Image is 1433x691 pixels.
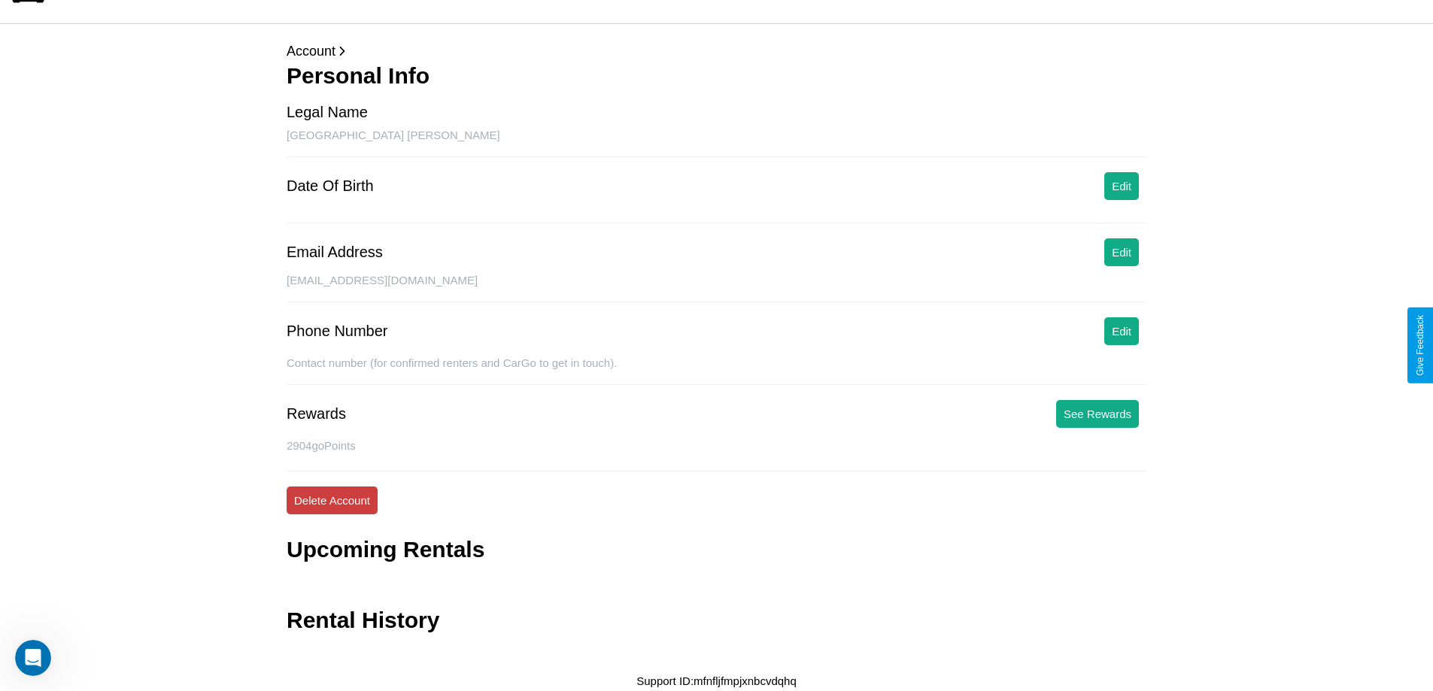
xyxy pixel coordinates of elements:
[287,274,1146,302] div: [EMAIL_ADDRESS][DOMAIN_NAME]
[15,640,51,676] iframe: Intercom live chat
[287,608,439,633] h3: Rental History
[287,129,1146,157] div: [GEOGRAPHIC_DATA] [PERSON_NAME]
[287,244,383,261] div: Email Address
[287,39,1146,63] p: Account
[287,177,374,195] div: Date Of Birth
[287,435,1146,456] p: 2904 goPoints
[636,671,797,691] p: Support ID: mfnfljfmpjxnbcvdqhq
[1056,400,1139,428] button: See Rewards
[1104,172,1139,200] button: Edit
[287,323,388,340] div: Phone Number
[287,537,484,562] h3: Upcoming Rentals
[287,405,346,423] div: Rewards
[287,486,378,514] button: Delete Account
[287,63,1146,89] h3: Personal Info
[1415,315,1425,376] div: Give Feedback
[1104,317,1139,345] button: Edit
[1104,238,1139,266] button: Edit
[287,356,1146,385] div: Contact number (for confirmed renters and CarGo to get in touch).
[287,104,368,121] div: Legal Name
